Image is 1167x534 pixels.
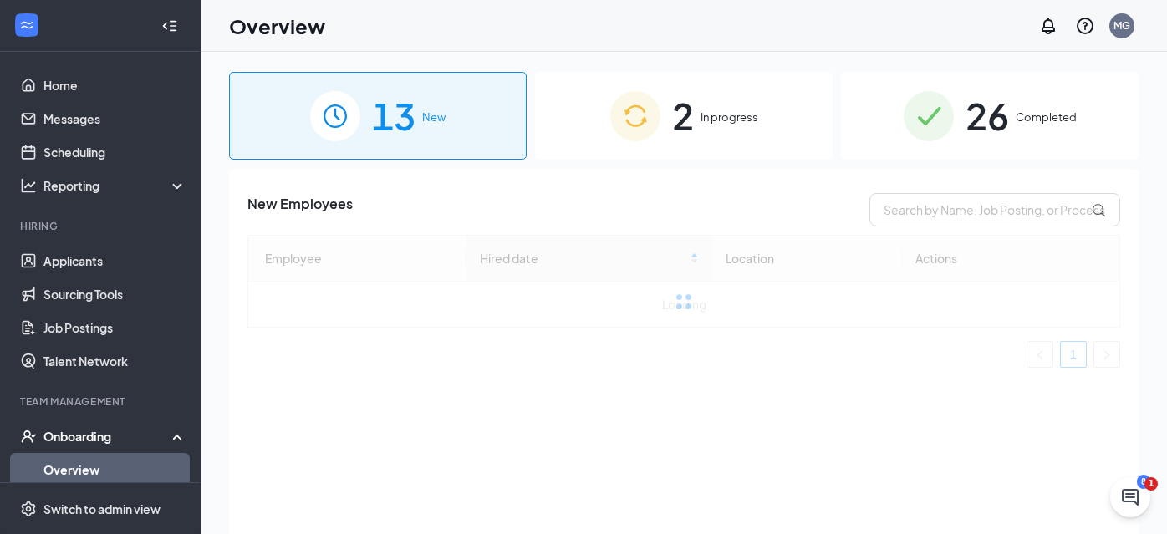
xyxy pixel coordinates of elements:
[43,135,186,169] a: Scheduling
[1038,16,1058,36] svg: Notifications
[1075,16,1095,36] svg: QuestionInfo
[672,87,694,145] span: 2
[20,394,183,409] div: Team Management
[1110,477,1150,517] iframe: Intercom live chat
[161,18,178,34] svg: Collapse
[20,219,183,233] div: Hiring
[43,311,186,344] a: Job Postings
[869,193,1120,226] input: Search by Name, Job Posting, or Process
[422,109,446,125] span: New
[372,87,415,145] span: 13
[229,12,325,40] h1: Overview
[43,277,186,311] a: Sourcing Tools
[43,69,186,102] a: Home
[18,17,35,33] svg: WorkstreamLogo
[43,501,161,517] div: Switch to admin view
[43,102,186,135] a: Messages
[1016,109,1077,125] span: Completed
[1113,18,1130,33] div: MG
[43,428,172,445] div: Onboarding
[20,501,37,517] svg: Settings
[20,428,37,445] svg: UserCheck
[43,177,187,194] div: Reporting
[43,244,186,277] a: Applicants
[43,453,186,486] a: Overview
[247,193,353,226] span: New Employees
[966,87,1009,145] span: 26
[43,344,186,378] a: Talent Network
[1144,477,1158,491] span: 1
[20,177,37,194] svg: Analysis
[1137,475,1150,489] div: 8
[701,109,758,125] span: In progress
